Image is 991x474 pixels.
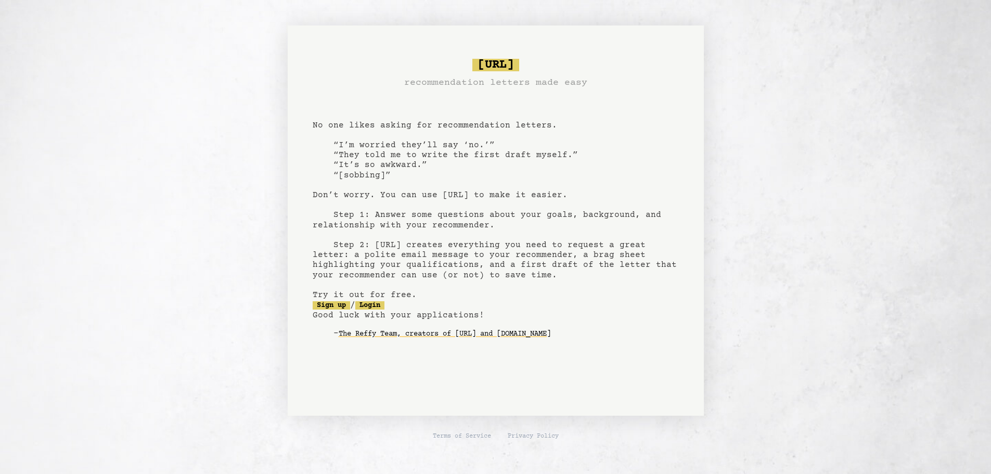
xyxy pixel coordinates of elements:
span: [URL] [472,59,519,71]
div: - [333,329,679,339]
a: Terms of Service [433,432,491,441]
pre: No one likes asking for recommendation letters. “I’m worried they’ll say ‘no.’” “They told me to ... [313,55,679,360]
a: Sign up [313,301,350,310]
a: Login [355,301,384,310]
a: Privacy Policy [508,432,559,441]
a: The Reffy Team, creators of [URL] and [DOMAIN_NAME] [339,326,551,342]
h3: recommendation letters made easy [404,75,587,90]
